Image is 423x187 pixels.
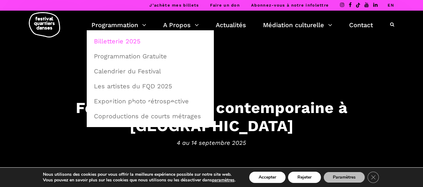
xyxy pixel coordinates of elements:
[18,138,406,148] span: 4 au 14 septembre 2025
[368,172,379,183] button: Close GDPR Cookie Banner
[212,177,235,183] button: paramètres
[323,172,365,183] button: Paramètres
[18,98,406,135] h3: Festival de danse contemporaine à [GEOGRAPHIC_DATA]
[251,3,329,7] a: Abonnez-vous à notre infolettre
[91,20,146,30] a: Programmation
[288,172,321,183] button: Rejeter
[90,79,210,93] a: Les artistes du FQD 2025
[163,20,199,30] a: A Propos
[210,3,240,7] a: Faire un don
[90,49,210,63] a: Programmation Gratuite
[216,20,246,30] a: Actualités
[263,20,332,30] a: Médiation culturelle
[90,34,210,48] a: Billetterie 2025
[149,3,199,7] a: J’achète mes billets
[349,20,373,30] a: Contact
[90,94,210,108] a: Exposition photo rétrospective
[249,172,286,183] button: Accepter
[90,64,210,78] a: Calendrier du Festival
[43,177,235,183] p: Vous pouvez en savoir plus sur les cookies que nous utilisons ou les désactiver dans .
[388,3,394,7] a: EN
[43,172,235,177] p: Nous utilisons des cookies pour vous offrir la meilleure expérience possible sur notre site web.
[29,12,60,37] img: logo-fqd-med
